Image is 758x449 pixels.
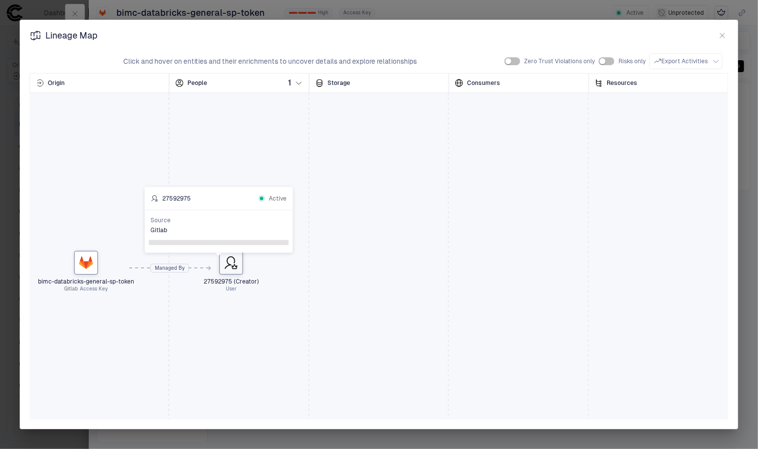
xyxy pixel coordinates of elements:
[618,57,646,65] span: Risks only
[449,73,588,93] div: The consumers using the identity
[650,53,722,69] button: Export Activities
[226,286,237,292] span: User
[309,73,449,93] div: The storage location where the identity is stored
[589,73,728,93] div: The resources accessed or granted by the identity
[467,79,500,87] span: Consumers
[524,57,595,65] span: Zero Trust Violations only
[607,79,638,87] span: Resources
[151,226,287,234] span: Gitlab
[30,73,169,93] div: The source where the identity was created
[151,261,188,276] div: Managed By
[163,195,191,203] span: 27592975
[45,30,98,41] span: Lineage Map
[187,79,207,87] span: People
[174,278,288,286] span: 27592975 (Creator)
[80,286,108,292] span: Access Key
[29,278,143,286] span: bimc-databricks-general-sp-token
[169,73,309,93] div: The users and service accounts managing the identity
[327,79,350,87] span: Storage
[64,286,78,292] span: Gitlab
[288,78,291,88] span: 1
[151,216,287,224] span: Source
[123,57,417,66] span: Click and hover on entities and their enrichments to uncover details and explore relationships
[48,79,65,87] span: Origin
[269,195,287,203] span: Active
